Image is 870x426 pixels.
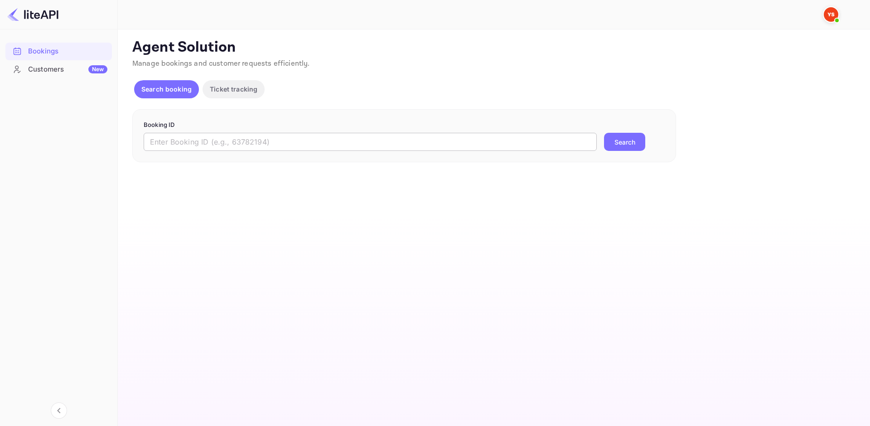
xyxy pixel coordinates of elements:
img: Yandex Support [824,7,838,22]
p: Ticket tracking [210,84,257,94]
a: CustomersNew [5,61,112,77]
button: Search [604,133,645,151]
div: CustomersNew [5,61,112,78]
div: Bookings [5,43,112,60]
span: Manage bookings and customer requests efficiently. [132,59,310,68]
button: Collapse navigation [51,402,67,419]
img: LiteAPI logo [7,7,58,22]
div: New [88,65,107,73]
input: Enter Booking ID (e.g., 63782194) [144,133,597,151]
div: Customers [28,64,107,75]
div: Bookings [28,46,107,57]
a: Bookings [5,43,112,59]
p: Booking ID [144,121,665,130]
p: Search booking [141,84,192,94]
p: Agent Solution [132,39,854,57]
